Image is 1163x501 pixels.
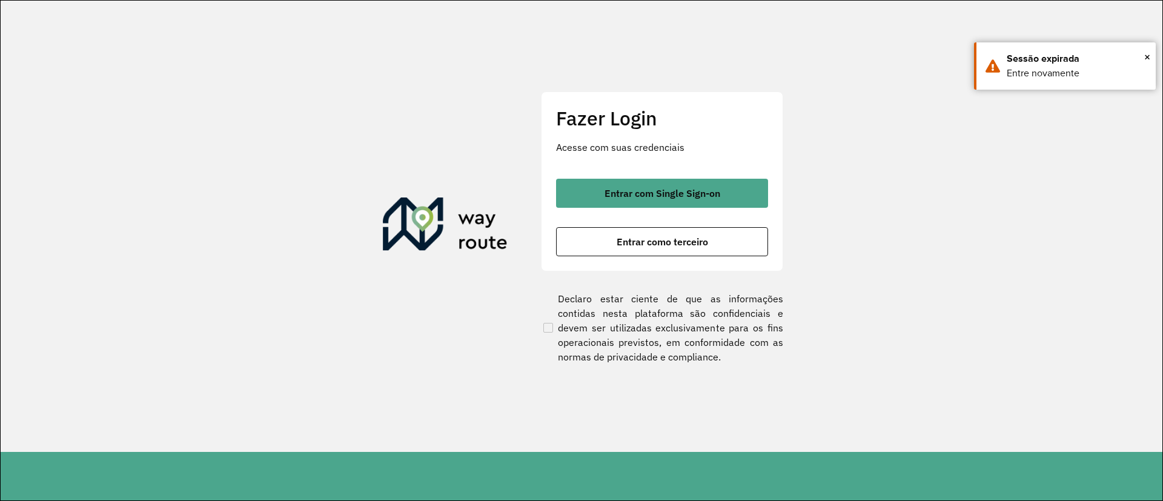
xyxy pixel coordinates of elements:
div: Sessão expirada [1007,51,1147,66]
button: button [556,227,768,256]
span: × [1144,48,1150,66]
button: Close [1144,48,1150,66]
img: Roteirizador AmbevTech [383,197,508,256]
div: Entre novamente [1007,66,1147,81]
span: Entrar como terceiro [617,237,708,247]
button: button [556,179,768,208]
h2: Fazer Login [556,107,768,130]
span: Entrar com Single Sign-on [605,188,720,198]
p: Acesse com suas credenciais [556,140,768,154]
label: Declaro estar ciente de que as informações contidas nesta plataforma são confidenciais e devem se... [541,291,783,364]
